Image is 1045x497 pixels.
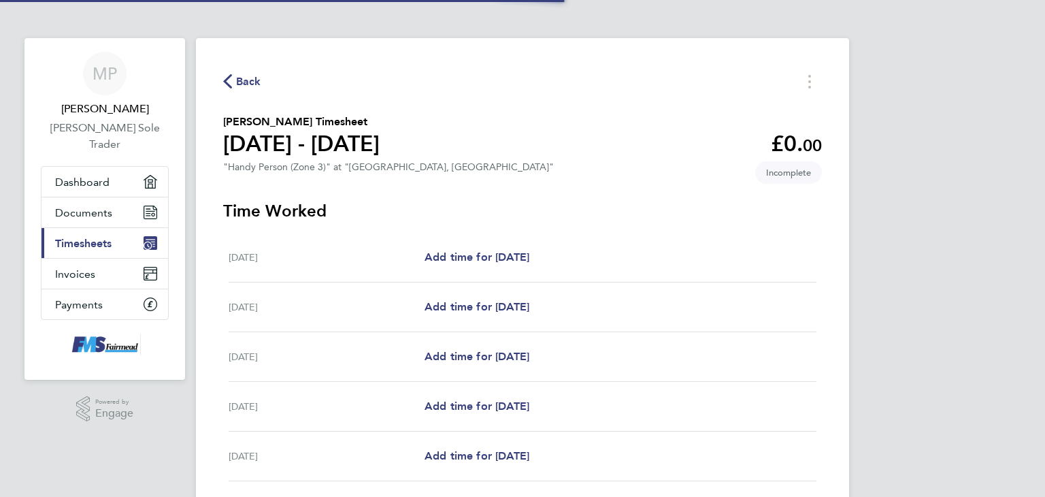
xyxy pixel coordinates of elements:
button: Back [223,73,261,90]
a: Add time for [DATE] [425,398,529,415]
a: Payments [42,289,168,319]
app-decimal: £0. [771,131,822,157]
img: f-mead-logo-retina.png [69,334,141,355]
span: Back [236,74,261,90]
nav: Main navigation [24,38,185,380]
div: [DATE] [229,448,425,464]
a: Documents [42,197,168,227]
span: Add time for [DATE] [425,251,529,263]
span: Powered by [95,396,133,408]
span: Invoices [55,268,95,280]
span: Payments [55,298,103,311]
a: Timesheets [42,228,168,258]
div: [DATE] [229,299,425,315]
a: MP[PERSON_NAME] [41,52,169,117]
span: MP [93,65,117,82]
a: Go to home page [41,334,169,355]
div: "Handy Person (Zone 3)" at "[GEOGRAPHIC_DATA], [GEOGRAPHIC_DATA]" [223,161,554,173]
span: Add time for [DATE] [425,350,529,363]
h1: [DATE] - [DATE] [223,130,380,157]
a: Invoices [42,259,168,289]
span: Timesheets [55,237,112,250]
span: 00 [803,135,822,155]
a: Add time for [DATE] [425,349,529,365]
span: Add time for [DATE] [425,400,529,413]
a: Powered byEngage [76,396,134,422]
a: Add time for [DATE] [425,249,529,266]
span: Dashboard [55,176,110,189]
span: Engage [95,408,133,419]
span: Documents [55,206,112,219]
span: This timesheet is Incomplete. [755,161,822,184]
a: Add time for [DATE] [425,299,529,315]
div: [DATE] [229,398,425,415]
h2: [PERSON_NAME] Timesheet [223,114,380,130]
a: Dashboard [42,167,168,197]
span: Add time for [DATE] [425,300,529,313]
h3: Time Worked [223,200,822,222]
a: Add time for [DATE] [425,448,529,464]
button: Timesheets Menu [797,71,822,92]
a: [PERSON_NAME] Sole Trader [41,120,169,153]
div: [DATE] [229,349,425,365]
span: Michael Pickett [41,101,169,117]
span: Add time for [DATE] [425,449,529,462]
div: [DATE] [229,249,425,266]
